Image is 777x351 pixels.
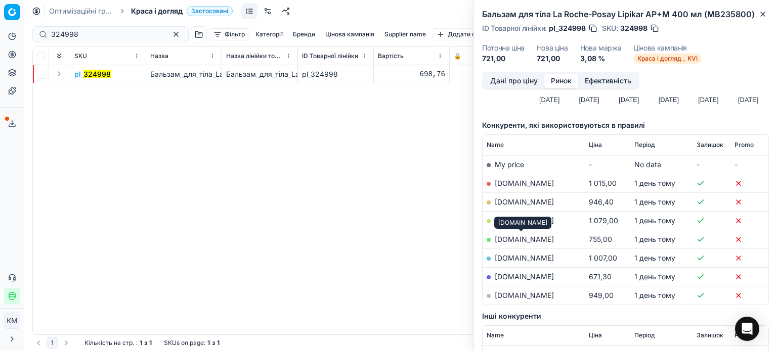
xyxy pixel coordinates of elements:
button: Supplier name [380,28,430,40]
span: Ціна [589,331,602,339]
button: Expand [53,68,65,80]
a: [DOMAIN_NAME] [495,254,554,262]
dt: Нова маржа [580,44,622,52]
span: Краса і доглядЗастосовані [131,6,233,16]
button: Go to next page [60,337,72,349]
span: 1 день тому [634,216,675,225]
span: ID Товарної лінійки : [482,25,547,32]
div: [DOMAIN_NAME] [494,217,551,229]
span: КM [5,313,20,328]
strong: 1 [207,339,210,347]
dt: Поточна ціна [482,44,525,52]
span: Залишок [697,141,723,149]
span: SKU [74,52,87,60]
span: 1 015,00 [589,179,617,187]
div: : [84,339,152,347]
button: 1 [47,337,58,349]
span: 671,30 [589,272,612,281]
div: Open Intercom Messenger [735,317,759,341]
span: Name [487,331,504,339]
h5: Інші конкуренти [482,311,769,321]
span: Назва [150,52,168,60]
span: Ціна [589,141,602,149]
button: Expand all [53,50,65,62]
strong: з [212,339,215,347]
button: Ринок [544,74,578,88]
button: Дані про ціну [484,74,544,88]
span: 324998 [620,23,647,33]
strong: 1 [149,339,152,347]
button: Цінова кампанія [321,28,378,40]
dd: 3,08 % [580,54,622,64]
span: 1 день тому [634,291,675,299]
span: ID Товарної лінійки [302,52,358,60]
span: Promo [735,331,754,339]
span: SKUs on page : [164,339,205,347]
span: Назва лінійки товарів [226,52,283,60]
dt: Нова ціна [537,44,568,52]
span: Застосовані [187,6,233,16]
span: Залишок [697,331,723,339]
a: [DOMAIN_NAME] [495,216,554,225]
span: 1 день тому [634,272,675,281]
span: 🔒 [454,52,461,60]
text: [DATE] [738,96,758,104]
span: 1 день тому [634,235,675,243]
strong: 1 [140,339,142,347]
span: 946,40 [589,197,614,206]
span: Краса і догляд _ KVI [633,54,702,64]
h2: Бальзам для тіла La Roche-Posay Lipikar AP+M 400 мл (MB235800) [482,8,769,20]
button: КM [4,313,20,329]
nav: breadcrumb [49,6,233,16]
span: pl_324998 [549,23,586,33]
td: - [585,155,630,174]
button: Бренди [289,28,319,40]
a: [DOMAIN_NAME] [495,235,554,243]
button: Фільтр [209,28,249,40]
button: Додати фільтр [432,28,496,40]
a: [DOMAIN_NAME] [495,291,554,299]
a: [DOMAIN_NAME] [495,179,554,187]
dd: 721,00 [537,54,568,64]
button: Go to previous page [32,337,45,349]
span: 1 день тому [634,197,675,206]
span: 1 007,00 [589,254,617,262]
span: Період [634,331,655,339]
text: [DATE] [698,96,718,104]
span: SKU : [602,25,618,32]
span: Краса і догляд [131,6,183,16]
td: - [693,155,730,174]
text: [DATE] [539,96,559,104]
span: Promo [735,141,754,149]
span: Бальзам_для_тіла_La_Roche-Posay_Lipikar_AP+M_400_мл_(MB235800) [150,70,393,78]
mark: 324998 [83,70,111,78]
span: Вартість [378,52,404,60]
span: My price [495,160,524,169]
strong: з [144,339,147,347]
span: pl_ [74,69,111,79]
span: Name [487,141,504,149]
div: 698,76 [378,69,445,79]
span: 755,00 [589,235,612,243]
span: Період [634,141,655,149]
dd: 721,00 [482,54,525,64]
span: 1 079,00 [589,216,618,225]
text: [DATE] [579,96,599,104]
button: Ефективність [578,74,638,88]
button: pl_324998 [74,69,111,79]
td: - [730,155,768,174]
span: 1 день тому [634,254,675,262]
strong: 1 [217,339,220,347]
a: [DOMAIN_NAME] [495,272,554,281]
div: pl_324998 [302,69,369,79]
span: 1 день тому [634,179,675,187]
nav: pagination [32,337,72,349]
a: [DOMAIN_NAME] [495,197,554,206]
a: Оптимізаційні групи [49,6,114,16]
td: No data [630,155,693,174]
div: Бальзам_для_тіла_La_Roche-Posay_Lipikar_AP+M_400_мл_(MB235800) [226,69,293,79]
span: Кількість на стр. [84,339,134,347]
span: 949,00 [589,291,614,299]
button: Категорії [251,28,287,40]
text: [DATE] [659,96,679,104]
